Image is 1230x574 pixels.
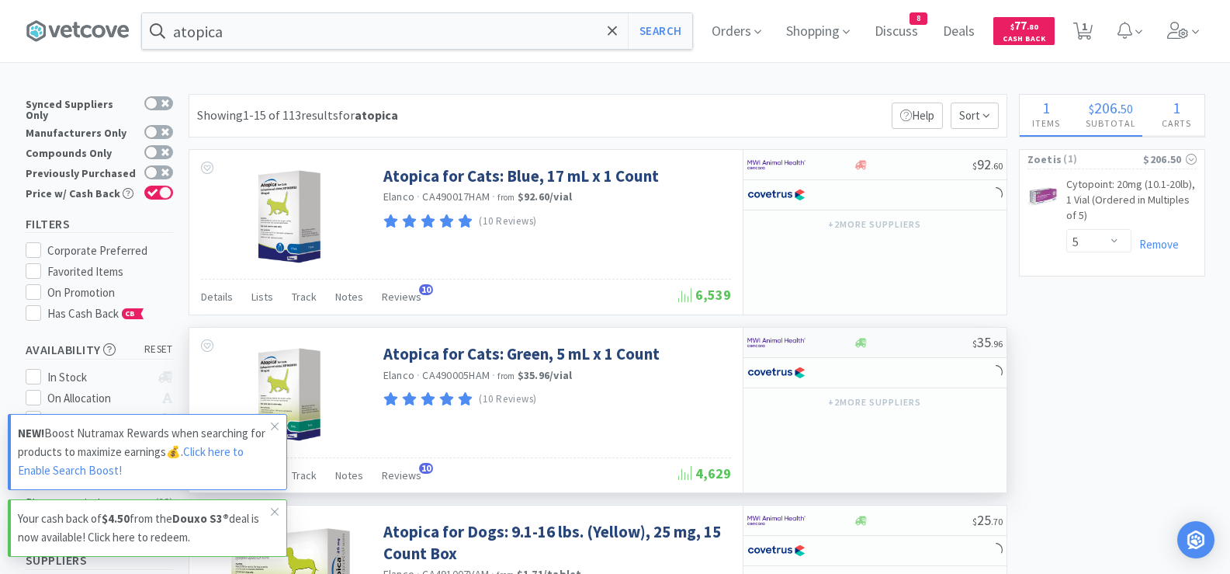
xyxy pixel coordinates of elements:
span: for [338,107,398,123]
img: f6b2451649754179b5b4e0c70c3f7cb0_2.png [747,331,806,354]
img: b473998245054003b22c3d0bc23bc0eb_504225.png [253,165,327,266]
p: Your cash back of from the deal is now available! Click here to redeem. [18,510,271,547]
a: Elanco [383,368,415,382]
span: Cash Back [1003,35,1045,45]
span: $ [1010,22,1014,32]
span: 1 [1173,98,1180,117]
span: reset [144,342,173,358]
a: Deals [937,25,981,39]
div: Price w/ Cash Back [26,186,137,199]
div: $206.50 [1143,151,1196,168]
span: Has Cash Back [47,306,144,321]
a: Remove [1131,237,1179,252]
span: $ [972,516,977,527]
div: Open Intercom Messenger [1177,521,1214,558]
div: On Promotion [47,284,173,302]
span: 8 [910,13,927,24]
h4: Subtotal [1073,116,1149,130]
button: Search [628,13,692,49]
a: Discuss8 [868,25,924,39]
span: $ [972,338,977,350]
a: Atopica for Cats: Green, 5 mL x 1 Count [383,343,660,364]
div: . [1073,100,1149,116]
strong: $4.50 [102,511,130,526]
h5: Filters [26,215,173,233]
span: 4,629 [678,464,731,482]
strong: $92.60 / vial [518,190,573,204]
strong: NEW! [18,426,44,440]
span: 50 [1121,101,1133,117]
p: Boost Nutramax Rewards when searching for products to maximize earnings💰. [18,424,271,480]
a: Elanco [383,190,415,204]
span: Reviews [382,290,421,304]
span: from [497,370,515,381]
span: · [417,368,420,382]
h4: Items [1020,116,1073,130]
h4: Carts [1149,116,1204,130]
span: $ [972,160,977,172]
img: 77fca1acd8b6420a9015268ca798ef17_1.png [747,539,806,562]
div: Favorited Items [47,263,173,281]
div: On Allocation [47,389,151,408]
img: 77fca1acd8b6420a9015268ca798ef17_1.png [747,183,806,207]
div: Corporate Preferred [47,242,173,260]
img: bd664e03be1e4343977eeb9e4a5ab1c4_529555.jpeg [1027,180,1058,211]
div: Previously Purchased [26,165,137,179]
span: Track [292,290,317,304]
img: f6b2451649754179b5b4e0c70c3f7cb0_2.png [747,509,806,532]
span: . 80 [1027,22,1038,32]
span: . 70 [991,516,1003,527]
span: 206 [1094,98,1117,117]
button: +2more suppliers [820,214,928,235]
a: 1 [1067,26,1099,40]
a: Atopica for Cats: Blue, 17 mL x 1 Count [383,165,659,186]
input: Search by item, sku, manufacturer, ingredient, size... [142,13,692,49]
span: · [492,368,495,382]
span: CA490005HAM [422,368,490,382]
a: Cytopoint: 20mg (10.1-20lb), 1 Vial (Ordered in Multiples of 5) [1066,177,1197,229]
span: 25 [972,511,1003,529]
img: f6b2451649754179b5b4e0c70c3f7cb0_2.png [747,153,806,176]
button: +2more suppliers [820,391,928,413]
span: 6,539 [678,286,731,304]
span: Sort [951,103,999,129]
span: 1 [1042,98,1050,117]
p: (10 Reviews) [479,214,537,230]
span: 35 [972,333,1003,351]
strong: atopica [355,107,398,123]
span: Lists [251,290,273,304]
span: 10 [419,284,433,295]
span: Notes [335,468,363,482]
div: Manufacturers Only [26,125,137,138]
p: (10 Reviews) [479,391,537,408]
span: CB [123,309,138,318]
strong: $35.96 / vial [518,368,573,382]
span: . 60 [991,160,1003,172]
span: from [497,192,515,203]
a: NEW!Boost Nutramax Rewards when searching for products to maximize earnings💰.Click here to Enable... [8,414,287,490]
span: Details [201,290,233,304]
a: Atopica for Dogs: 9.1-16 lbs. (Yellow), 25 mg, 15 Count Box [383,521,727,564]
span: Track [292,468,317,482]
a: $77.80Cash Back [993,10,1055,52]
span: Zoetis [1027,151,1062,168]
span: $ [1089,101,1094,117]
span: Notes [335,290,363,304]
span: . 96 [991,338,1003,350]
span: ( 1 ) [1062,151,1143,167]
div: In Stock [47,368,151,387]
span: 10 [419,463,433,474]
div: Synced Suppliers Only [26,96,137,120]
div: Compounds Only [26,145,137,158]
span: Reviews [382,468,421,482]
h5: Availability [26,341,173,359]
img: b239340c34734b00970cd4ae4cf47a12_504224.png [253,343,327,444]
p: Help [892,103,943,129]
img: 77fca1acd8b6420a9015268ca798ef17_1.png [747,361,806,384]
div: Drop Shipped [47,410,151,429]
strong: Douxo S3® [172,511,229,526]
span: CA490017HAM [422,190,490,204]
span: 77 [1010,18,1038,33]
span: · [492,190,495,204]
div: Showing 1-15 of 113 results [197,106,398,126]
